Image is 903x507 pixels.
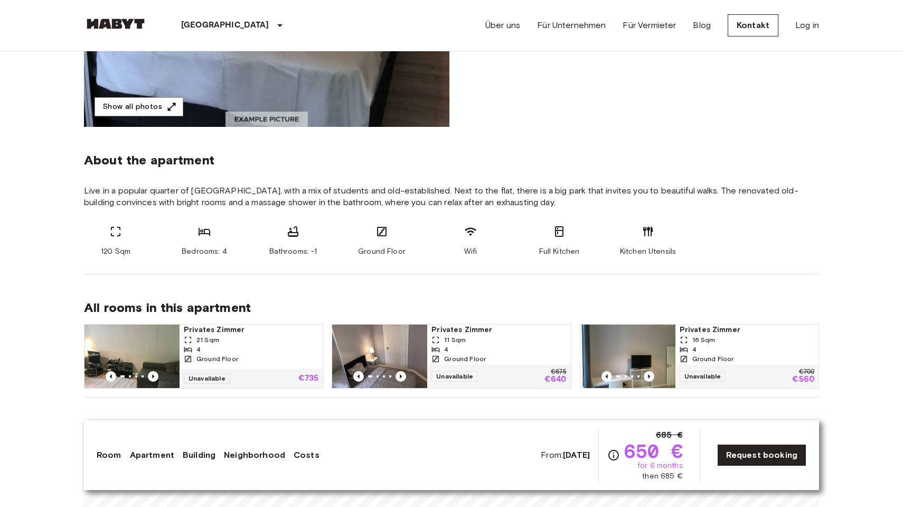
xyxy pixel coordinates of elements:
[717,444,806,466] a: Request booking
[637,460,683,471] span: for 6 months
[84,152,214,168] span: About the apartment
[642,471,683,482] span: then 685 €
[444,354,486,364] span: Ground Floor
[537,19,606,32] a: Für Unternehmen
[692,335,716,345] span: 16 Sqm
[332,325,427,388] img: Marketing picture of unit DE-04-038-001-02HF
[580,325,675,388] img: Marketing picture of unit DE-04-038-001-01HF
[795,19,819,32] a: Log in
[792,375,814,384] p: €560
[182,246,227,257] span: Bedrooms: 4
[623,19,676,32] a: Für Vermieter
[607,449,620,462] svg: Check cost overview for full price breakdown. Please note that discounts apply to new joiners onl...
[84,300,819,316] span: All rooms in this apartment
[298,374,319,383] p: €735
[184,325,318,335] span: Privates Zimmer
[692,354,734,364] span: Ground Floor
[431,325,566,335] span: Privates Zimmer
[95,97,183,117] button: Show all photos
[680,371,726,382] span: Unavailable
[485,19,520,32] a: Über uns
[644,371,654,382] button: Previous image
[551,369,566,375] p: €675
[620,246,676,257] span: Kitchen Utensils
[148,371,158,382] button: Previous image
[431,371,478,382] span: Unavailable
[84,19,147,29] img: Habyt
[196,345,201,354] span: 4
[106,371,116,382] button: Previous image
[224,449,285,462] a: Neighborhood
[601,371,612,382] button: Previous image
[101,246,130,257] span: 120 Sqm
[130,449,174,462] a: Apartment
[563,450,590,460] b: [DATE]
[539,246,580,257] span: Full Kitchen
[269,246,317,257] span: Bathrooms: -1
[353,371,364,382] button: Previous image
[544,375,567,384] p: €640
[656,429,683,441] span: 685 €
[196,335,219,345] span: 21 Sqm
[332,324,571,389] a: Marketing picture of unit DE-04-038-001-02HFPrevious imagePrevious imagePrivates Zimmer11 Sqm4Gro...
[799,369,814,375] p: €700
[294,449,319,462] a: Costs
[541,449,590,461] span: From:
[444,345,448,354] span: 4
[183,449,215,462] a: Building
[624,441,683,460] span: 650 €
[580,324,819,389] a: Marketing picture of unit DE-04-038-001-01HFPrevious imagePrevious imagePrivates Zimmer16 Sqm4Gro...
[84,325,180,388] img: Marketing picture of unit DE-04-038-001-04HF
[464,246,477,257] span: Wifi
[728,14,778,36] a: Kontakt
[184,373,230,384] span: Unavailable
[196,354,238,364] span: Ground Floor
[181,19,269,32] p: [GEOGRAPHIC_DATA]
[692,345,697,354] span: 4
[680,325,814,335] span: Privates Zimmer
[693,19,711,32] a: Blog
[444,335,466,345] span: 11 Sqm
[84,185,819,208] span: Live in a popular quarter of [GEOGRAPHIC_DATA], with a mix of students and old-established. Next ...
[396,371,406,382] button: Previous image
[97,449,121,462] a: Room
[84,324,323,389] a: Marketing picture of unit DE-04-038-001-04HFPrevious imagePrevious imagePrivates Zimmer21 Sqm4Gro...
[358,246,406,257] span: Ground Floor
